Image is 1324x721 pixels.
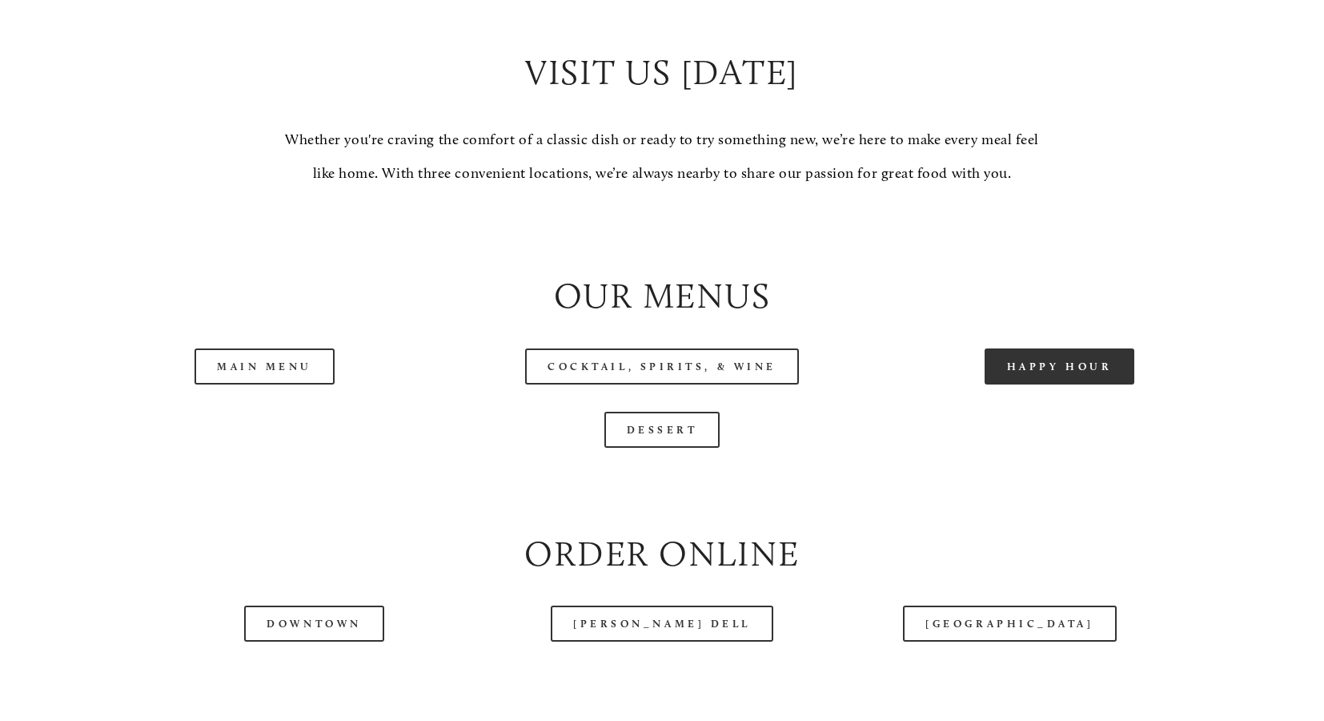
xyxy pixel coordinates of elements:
a: Cocktail, Spirits, & Wine [525,348,799,385]
a: [GEOGRAPHIC_DATA] [903,606,1116,642]
p: Whether you're craving the comfort of a classic dish or ready to try something new, we’re here to... [278,123,1045,190]
a: Dessert [604,412,720,448]
h2: Order Online [79,530,1245,579]
a: Happy Hour [985,348,1135,385]
h2: Our Menus [79,272,1245,321]
a: Main Menu [195,348,335,385]
a: [PERSON_NAME] Dell [551,606,773,642]
a: Downtown [244,606,383,642]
